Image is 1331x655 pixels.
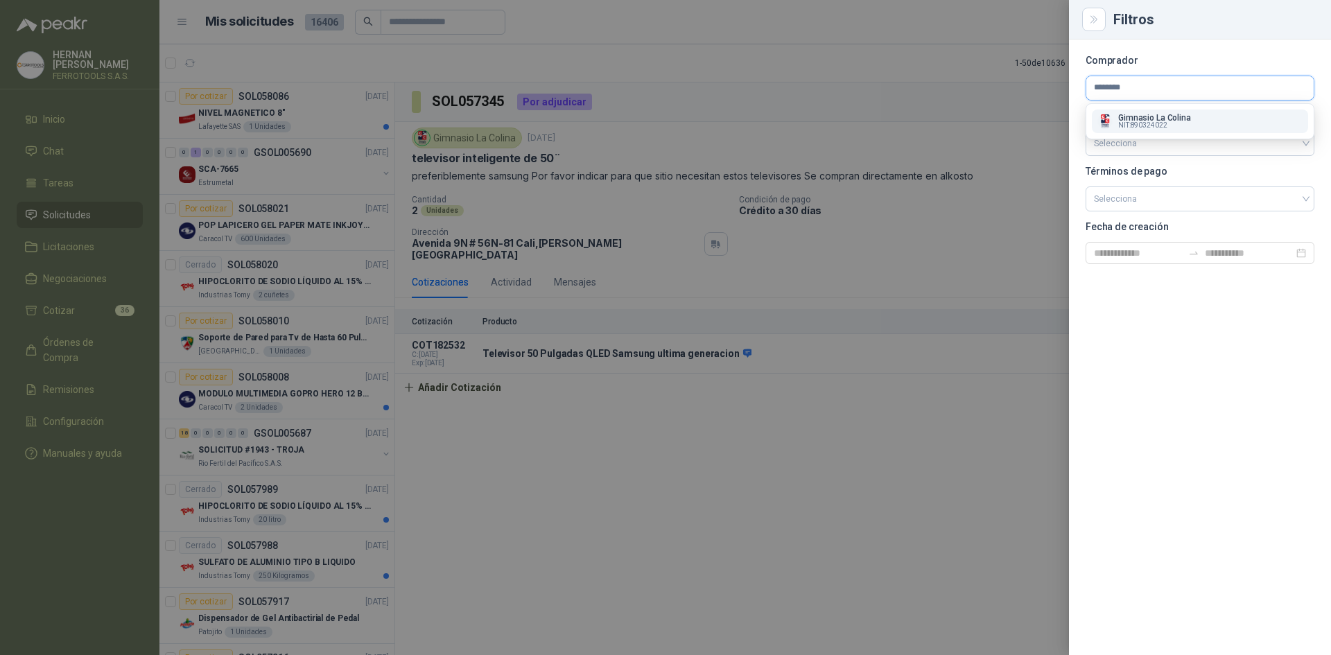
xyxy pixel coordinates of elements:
p: Gimnasio La Colina [1118,114,1191,122]
img: Company Logo [1097,114,1113,129]
button: Close [1086,11,1102,28]
p: Fecha de creación [1086,222,1314,231]
span: to [1188,247,1199,259]
div: Filtros [1113,12,1314,26]
button: Company LogoGimnasio La ColinaNIT:890324022 [1092,110,1308,133]
span: swap-right [1188,247,1199,259]
p: Términos de pago [1086,167,1314,175]
p: Comprador [1086,56,1314,64]
span: NIT : 890324022 [1118,122,1167,129]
